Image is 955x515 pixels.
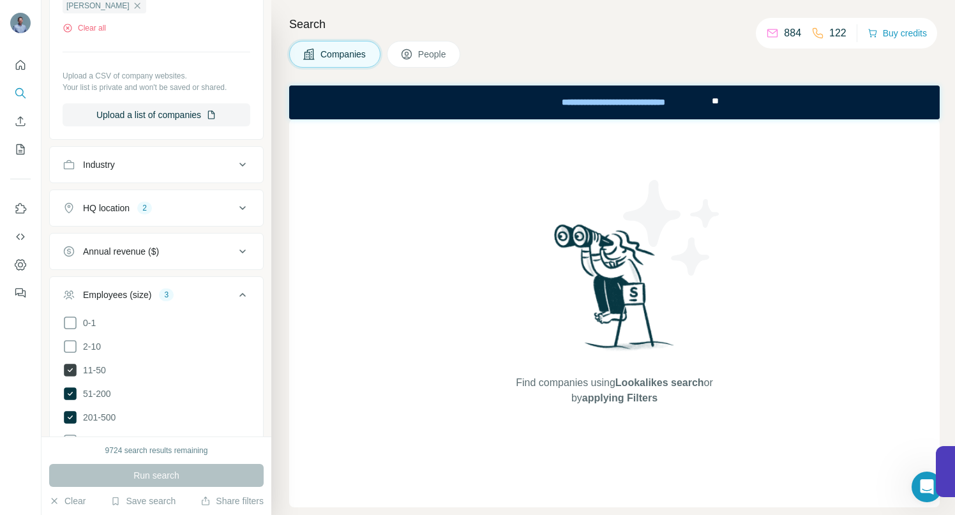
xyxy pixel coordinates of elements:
[320,48,367,61] span: Companies
[10,225,31,248] button: Use Surfe API
[10,54,31,77] button: Quick start
[829,26,846,41] p: 122
[289,86,940,119] iframe: Banner
[200,495,264,507] button: Share filters
[615,170,730,285] img: Surfe Illustration - Stars
[105,445,208,456] div: 9724 search results remaining
[50,149,263,180] button: Industry
[512,375,716,406] span: Find companies using or by
[10,197,31,220] button: Use Surfe on LinkedIn
[159,289,174,301] div: 3
[10,253,31,276] button: Dashboard
[615,377,704,388] span: Lookalikes search
[50,280,263,315] button: Employees (size)3
[110,495,176,507] button: Save search
[418,48,447,61] span: People
[83,202,130,214] div: HQ location
[63,82,250,93] p: Your list is private and won't be saved or shared.
[78,317,96,329] span: 0-1
[10,110,31,133] button: Enrich CSV
[78,387,111,400] span: 51-200
[10,138,31,161] button: My lists
[83,158,115,171] div: Industry
[10,281,31,304] button: Feedback
[137,202,152,214] div: 2
[63,70,250,82] p: Upload a CSV of company websites.
[50,236,263,267] button: Annual revenue ($)
[63,103,250,126] button: Upload a list of companies
[912,472,942,502] iframe: Intercom live chat
[78,364,106,377] span: 11-50
[784,26,801,41] p: 884
[78,411,116,424] span: 201-500
[582,392,658,403] span: applying Filters
[78,435,112,447] span: 501-1K
[289,15,940,33] h4: Search
[50,193,263,223] button: HQ location2
[868,24,927,42] button: Buy credits
[78,340,101,353] span: 2-10
[83,288,151,301] div: Employees (size)
[10,82,31,105] button: Search
[548,221,681,363] img: Surfe Illustration - Woman searching with binoculars
[10,13,31,33] img: Avatar
[49,495,86,507] button: Clear
[83,245,159,258] div: Annual revenue ($)
[63,22,106,34] button: Clear all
